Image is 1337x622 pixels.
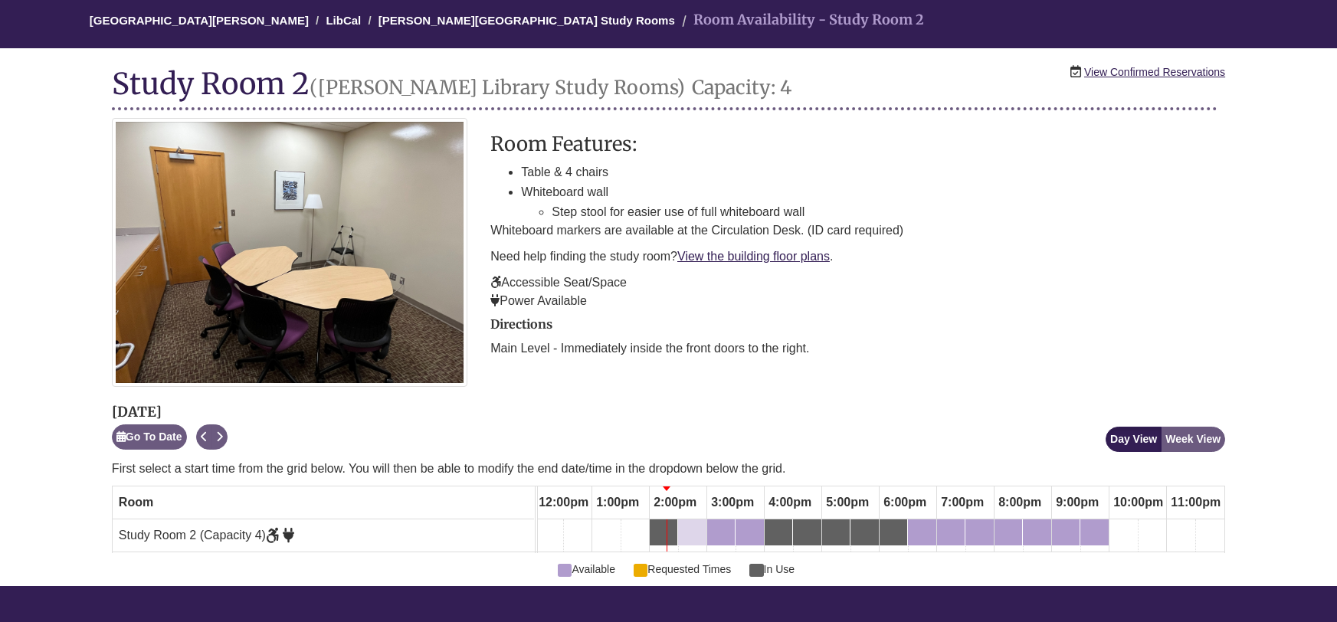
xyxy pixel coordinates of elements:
[692,75,791,100] small: Capacity: 4
[112,67,1217,110] h1: Study Room 2
[995,489,1045,516] span: 8:00pm
[196,424,212,450] button: Previous
[490,133,1225,155] h3: Room Features:
[822,489,873,516] span: 5:00pm
[490,133,1225,310] div: description
[707,489,758,516] span: 3:00pm
[1023,519,1051,545] a: 8:30pm Monday, September 15, 2025 - Study Room 2 - Available
[1080,519,1109,545] a: 9:30pm Monday, September 15, 2025 - Study Room 2 - Available
[749,561,795,578] span: In Use
[521,182,1225,221] li: Whiteboard wall
[112,424,187,450] button: Go To Date
[535,489,592,516] span: 12:00pm
[677,250,830,263] a: View the building floor plans
[822,519,850,545] a: 5:00pm Monday, September 15, 2025 - Study Room 2 - In Use
[112,404,228,420] h2: [DATE]
[995,519,1022,545] a: 8:00pm Monday, September 15, 2025 - Study Room 2 - Available
[490,221,1225,240] p: Whiteboard markers are available at the Circulation Desk. (ID card required)
[908,519,936,545] a: 6:30pm Monday, September 15, 2025 - Study Room 2 - Available
[634,561,731,578] span: Requested Times
[678,9,924,31] li: Room Availability - Study Room 2
[850,519,879,545] a: 5:30pm Monday, September 15, 2025 - Study Room 2 - In Use
[965,519,994,545] a: 7:30pm Monday, September 15, 2025 - Study Room 2 - Available
[119,496,153,509] span: Room
[880,519,907,545] a: 6:00pm Monday, September 15, 2025 - Study Room 2 - In Use
[490,247,1225,266] p: Need help finding the study room? .
[880,489,930,516] span: 6:00pm
[326,14,361,27] a: LibCal
[765,489,815,516] span: 4:00pm
[490,273,1225,310] p: Accessible Seat/Space Power Available
[211,424,228,450] button: Next
[1052,519,1080,545] a: 9:00pm Monday, September 15, 2025 - Study Room 2 - Available
[1084,64,1225,80] a: View Confirmed Reservations
[592,489,643,516] span: 1:00pm
[112,460,1225,478] p: First select a start time from the grid below. You will then be able to modify the end date/time ...
[937,519,965,545] a: 7:00pm Monday, September 15, 2025 - Study Room 2 - Available
[793,519,821,545] a: 4:30pm Monday, September 15, 2025 - Study Room 2 - In Use
[90,14,309,27] a: [GEOGRAPHIC_DATA][PERSON_NAME]
[1167,489,1224,516] span: 11:00pm
[736,519,764,545] a: 3:30pm Monday, September 15, 2025 - Study Room 2 - Available
[490,318,1225,332] h2: Directions
[650,519,677,545] a: 2:00pm Monday, September 15, 2025 - Study Room 2 - In Use
[937,489,988,516] span: 7:00pm
[119,529,295,542] span: Study Room 2 (Capacity 4)
[678,519,706,545] a: 2:30pm Monday, September 15, 2025 - Study Room 2 - Available
[707,519,735,545] a: 3:00pm Monday, September 15, 2025 - Study Room 2 - Available
[490,318,1225,358] div: directions
[521,162,1225,182] li: Table & 4 chairs
[765,519,792,545] a: 4:00pm Monday, September 15, 2025 - Study Room 2 - In Use
[112,118,467,387] img: Study Room 2
[1161,427,1225,452] button: Week View
[1052,489,1103,516] span: 9:00pm
[310,75,685,100] small: ([PERSON_NAME] Library Study Rooms)
[1109,489,1167,516] span: 10:00pm
[378,14,675,27] a: [PERSON_NAME][GEOGRAPHIC_DATA] Study Rooms
[552,202,1225,222] li: Step stool for easier use of full whiteboard wall
[490,339,1225,358] p: Main Level - Immediately inside the front doors to the right.
[558,561,615,578] span: Available
[1106,427,1162,452] button: Day View
[650,489,700,516] span: 2:00pm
